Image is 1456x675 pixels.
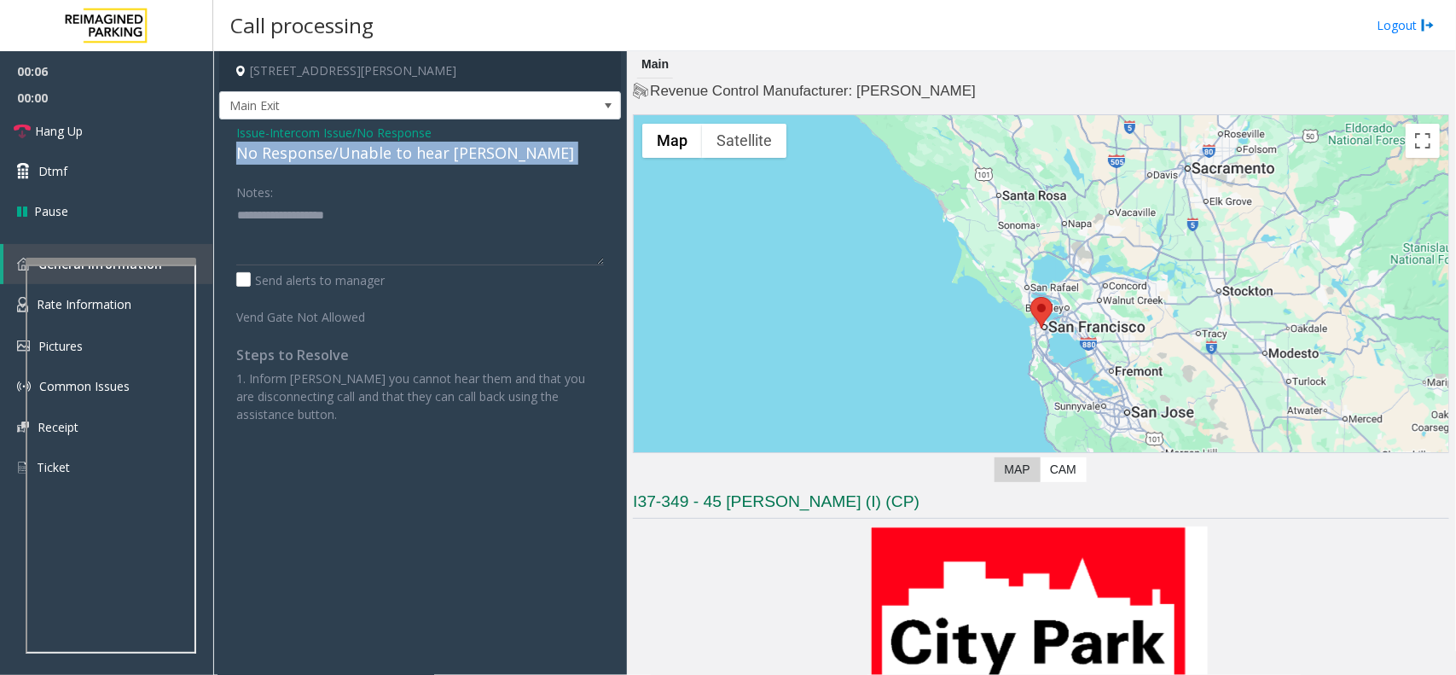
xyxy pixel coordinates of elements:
h4: Steps to Resolve [236,347,604,364]
a: Logout [1377,16,1435,34]
label: CAM [1040,457,1087,482]
div: No Response/Unable to hear [PERSON_NAME] [236,142,604,165]
span: Intercom Issue/No Response [270,124,432,142]
label: Notes: [236,177,273,201]
img: logout [1421,16,1435,34]
label: Send alerts to manager [236,271,385,289]
span: Main Exit [220,92,540,119]
div: 45 Castro Street, San Francisco, CA [1030,297,1053,329]
img: 'icon' [17,258,30,271]
span: Dtmf [38,162,67,180]
span: - [265,125,432,141]
button: Show satellite imagery [702,124,786,158]
img: 'icon' [17,460,28,475]
button: Show street map [642,124,702,158]
h3: I37-349 - 45 [PERSON_NAME] (I) (CP) [633,491,1449,519]
h3: Call processing [222,4,382,46]
h4: [STREET_ADDRESS][PERSON_NAME] [219,51,621,91]
img: 'icon' [17,380,31,393]
button: Toggle fullscreen view [1406,124,1440,158]
label: Vend Gate Not Allowed [232,302,389,326]
span: Pause [34,202,68,220]
p: 1. Inform [PERSON_NAME] you cannot hear them and that you are disconnecting call and that they ca... [236,370,604,423]
a: General Information [3,244,213,284]
label: Map [995,457,1041,482]
div: Main [637,51,673,79]
span: Issue [236,124,265,142]
img: 'icon' [17,422,29,433]
span: General Information [38,256,162,272]
img: 'icon' [17,340,30,352]
img: 'icon' [17,297,28,312]
h4: Revenue Control Manufacturer: [PERSON_NAME] [633,81,1449,102]
span: Hang Up [35,122,83,140]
